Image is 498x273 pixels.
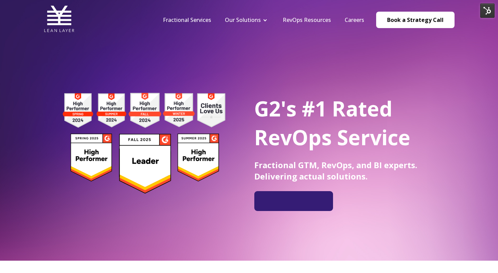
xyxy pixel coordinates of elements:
a: Fractional Services [163,16,211,24]
iframe: Embedded CTA [258,194,330,208]
span: G2's #1 Rated RevOps Service [254,95,410,151]
a: Our Solutions [225,16,261,24]
img: HubSpot Tools Menu Toggle [480,3,495,18]
a: Book a Strategy Call [376,12,455,28]
a: RevOps Resources [283,16,331,24]
span: Fractional GTM, RevOps, and BI experts. Delivering actual solutions. [254,159,417,182]
img: g2 badges [51,91,237,196]
img: Lean Layer Logo [44,3,75,34]
a: Careers [345,16,364,24]
div: Navigation Menu [156,16,371,24]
